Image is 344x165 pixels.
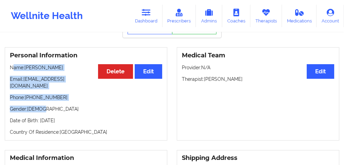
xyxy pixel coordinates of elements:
a: Coaches [222,5,250,27]
p: Date of Birth: [DATE] [10,117,162,124]
p: Therapist: [PERSON_NAME] [182,76,334,82]
button: Edit [135,64,162,79]
p: Name: [PERSON_NAME] [10,64,162,71]
button: Edit [307,64,334,79]
a: Dashboard [130,5,163,27]
a: Account [317,5,344,27]
a: Admins [196,5,222,27]
button: Delete [98,64,133,79]
a: Therapists [250,5,282,27]
h3: Personal Information [10,52,162,59]
p: Email: [EMAIL_ADDRESS][DOMAIN_NAME] [10,76,162,89]
p: Phone: [PHONE_NUMBER] [10,94,162,101]
p: Provider: N/A [182,64,334,71]
h3: Medical Team [182,52,334,59]
h3: Shipping Address [182,154,334,162]
a: Prescribers [163,5,196,27]
a: Medications [282,5,317,27]
h3: Medical Information [10,154,162,162]
p: Gender: [DEMOGRAPHIC_DATA] [10,106,162,112]
p: Country Of Residence: [GEOGRAPHIC_DATA] [10,129,162,135]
